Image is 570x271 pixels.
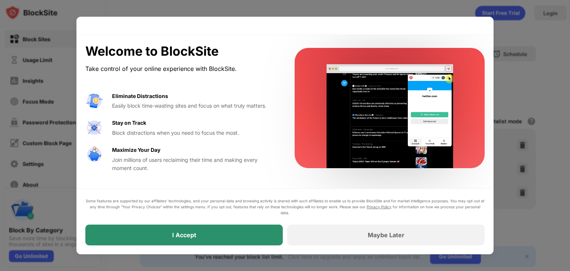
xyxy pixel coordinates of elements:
[367,205,392,209] a: Privacy Policy
[368,231,404,239] div: Maybe Later
[112,102,277,110] div: Easily block time-wasting sites and focus on what truly matters.
[112,92,168,100] div: Eliminate Distractions
[85,92,103,110] img: value-avoid-distractions.svg
[112,146,160,154] div: Maximize Your Day
[85,146,103,164] img: value-safe-time.svg
[112,119,146,127] div: Stay on Track
[172,231,196,239] div: I Accept
[85,63,277,74] div: Take control of your online experience with BlockSite.
[85,119,103,137] img: value-focus.svg
[112,156,277,173] div: Join millions of users reclaiming their time and making every moment count.
[85,198,485,216] div: Some features are supported by our affiliates’ technologies, and your personal data and browsing ...
[85,44,277,59] div: Welcome to BlockSite
[112,129,277,137] div: Block distractions when you need to focus the most.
